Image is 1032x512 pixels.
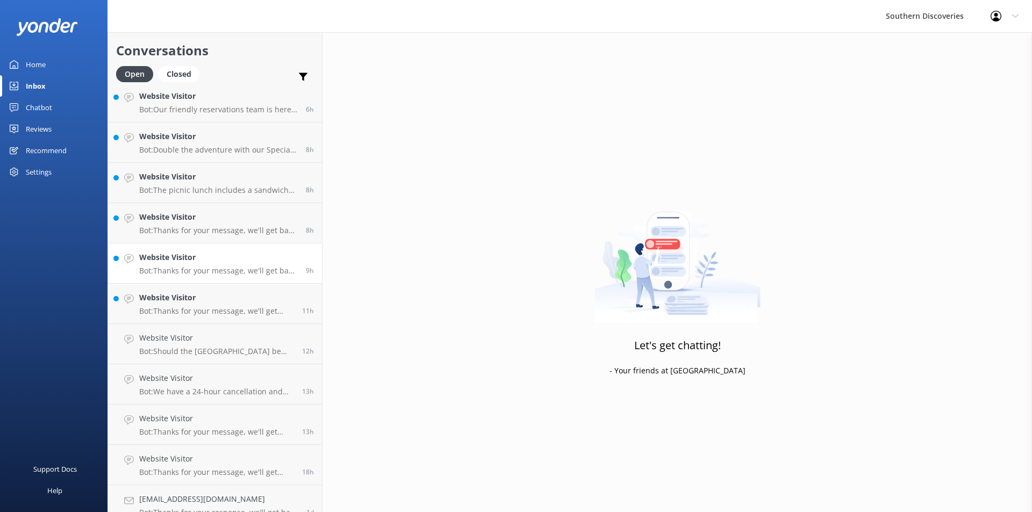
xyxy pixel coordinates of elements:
span: Sep 01 2025 01:17am (UTC +12:00) Pacific/Auckland [306,226,314,235]
span: Sep 01 2025 01:58am (UTC +12:00) Pacific/Auckland [306,145,314,154]
a: Website VisitorBot:Our friendly reservations team is here to help 7 days a week, from 6 AM to 8 P... [108,82,322,122]
img: artwork of a man stealing a conversation from at giant smartphone [594,189,761,323]
h4: Website Visitor [139,211,298,223]
p: Bot: Thanks for your message, we'll get back to you as soon as we can. You're also welcome to kee... [139,266,298,276]
div: Settings [26,161,52,183]
p: Bot: Double the adventure with our Special Deals! Visit [URL][DOMAIN_NAME]. [139,145,298,155]
h4: Website Visitor [139,413,294,424]
div: Open [116,66,153,82]
h4: Website Visitor [139,171,298,183]
p: - Your friends at [GEOGRAPHIC_DATA] [610,365,746,377]
p: Bot: Thanks for your message, we'll get back to you as soon as we can. You're also welcome to kee... [139,427,294,437]
a: Website VisitorBot:Thanks for your message, we'll get back to you as soon as we can. You're also ... [108,405,322,445]
div: Help [47,480,62,501]
h4: [EMAIL_ADDRESS][DOMAIN_NAME] [139,493,298,505]
a: Website VisitorBot:Thanks for your message, we'll get back to you as soon as we can. You're also ... [108,203,322,243]
span: Sep 01 2025 01:55am (UTC +12:00) Pacific/Auckland [306,185,314,194]
h2: Conversations [116,40,314,61]
span: Aug 31 2025 08:51pm (UTC +12:00) Pacific/Auckland [302,427,314,436]
p: Bot: Thanks for your message, we'll get back to you as soon as we can. You're also welcome to kee... [139,226,298,235]
div: Recommend [26,140,67,161]
p: Bot: Should the [GEOGRAPHIC_DATA] be closed on your day of travel and this has disrupted your cru... [139,347,294,356]
a: Website VisitorBot:Double the adventure with our Special Deals! Visit [URL][DOMAIN_NAME].8h [108,122,322,163]
h3: Let's get chatting! [634,337,721,354]
div: Inbox [26,75,46,97]
a: Website VisitorBot:Thanks for your message, we'll get back to you as soon as we can. You're also ... [108,284,322,324]
a: Website VisitorBot:Thanks for your message, we'll get back to you as soon as we can. You're also ... [108,445,322,485]
a: Website VisitorBot:Thanks for your message, we'll get back to you as soon as we can. You're also ... [108,243,322,284]
h4: Website Visitor [139,372,294,384]
img: yonder-white-logo.png [16,18,78,36]
h4: Website Visitor [139,332,294,344]
span: Aug 31 2025 10:05pm (UTC +12:00) Pacific/Auckland [302,347,314,356]
h4: Website Visitor [139,251,298,263]
div: Chatbot [26,97,52,118]
span: Sep 01 2025 01:10am (UTC +12:00) Pacific/Auckland [306,266,314,275]
div: Home [26,54,46,75]
h4: Website Visitor [139,453,294,465]
span: Sep 01 2025 03:19am (UTC +12:00) Pacific/Auckland [306,105,314,114]
a: Closed [159,68,205,80]
p: Bot: Thanks for your message, we'll get back to you as soon as we can. You're also welcome to kee... [139,467,294,477]
a: Website VisitorBot:The picnic lunch includes a sandwich with selected meat (chicken or ham) and s... [108,163,322,203]
p: Bot: Thanks for your message, we'll get back to you as soon as we can. You're also welcome to kee... [139,306,294,316]
span: Aug 31 2025 09:03pm (UTC +12:00) Pacific/Auckland [302,387,314,396]
span: Aug 31 2025 04:07pm (UTC +12:00) Pacific/Auckland [302,467,314,477]
p: Bot: Our friendly reservations team is here to help 7 days a week, from 6 AM to 8 PM. [139,105,298,114]
a: Open [116,68,159,80]
div: Closed [159,66,199,82]
h4: Website Visitor [139,90,298,102]
a: Website VisitorBot:We have a 24-hour cancellation and amendment policy. If you notify us more tha... [108,364,322,405]
h4: Website Visitor [139,292,294,304]
div: Support Docs [33,458,77,480]
div: Reviews [26,118,52,140]
p: Bot: The picnic lunch includes a sandwich with selected meat (chicken or ham) and salad, cheese a... [139,185,298,195]
h4: Website Visitor [139,131,298,142]
a: Website VisitorBot:Should the [GEOGRAPHIC_DATA] be closed on your day of travel and this has disr... [108,324,322,364]
p: Bot: We have a 24-hour cancellation and amendment policy. If you notify us more than 24 hours bef... [139,387,294,396]
span: Aug 31 2025 10:56pm (UTC +12:00) Pacific/Auckland [302,306,314,315]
